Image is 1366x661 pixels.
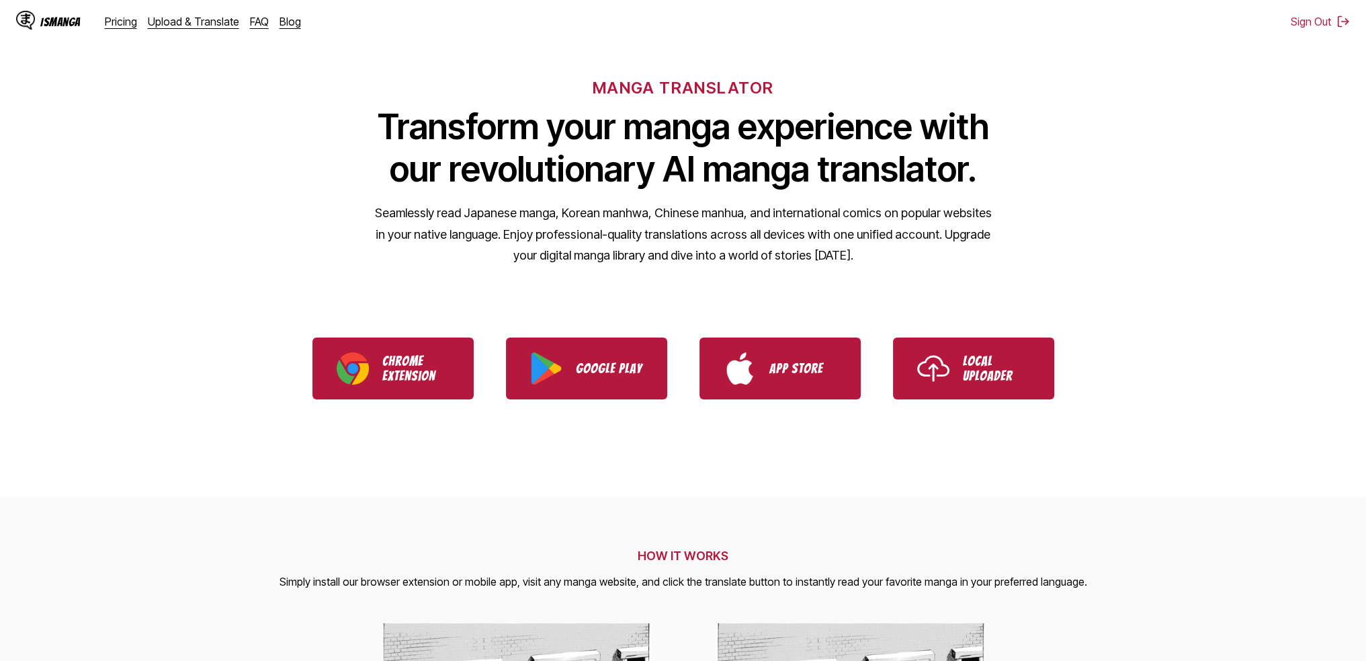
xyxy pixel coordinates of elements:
[593,78,773,98] h6: MANGA TRANSLATOR
[250,15,269,28] a: FAQ
[312,338,474,399] a: Download IsManga Chrome Extension
[893,338,1054,399] a: Use IsManga Local Uploader
[148,15,239,28] a: Upload & Translate
[963,354,1030,383] p: Local Uploader
[16,11,105,32] a: IsManga LogoIsManga
[699,338,861,399] a: Download IsManga from App Store
[769,361,837,376] p: App Store
[374,106,992,190] h1: Transform your manga experience with our revolutionary AI manga translator.
[337,352,369,385] img: Chrome logo
[280,15,301,28] a: Blog
[917,352,949,385] img: Upload icon
[506,338,667,399] a: Download IsManga from Google Play
[530,352,562,385] img: Google Play logo
[280,574,1087,591] p: Simply install our browser extension or mobile app, visit any manga website, and click the transl...
[382,354,450,383] p: Chrome Extension
[1291,15,1350,28] button: Sign Out
[16,11,35,30] img: IsManga Logo
[280,549,1087,563] h2: HOW IT WORKS
[1336,15,1350,28] img: Sign out
[40,15,81,28] div: IsManga
[105,15,137,28] a: Pricing
[724,352,756,385] img: App Store logo
[576,361,643,376] p: Google Play
[374,202,992,266] p: Seamlessly read Japanese manga, Korean manhwa, Chinese manhua, and international comics on popula...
